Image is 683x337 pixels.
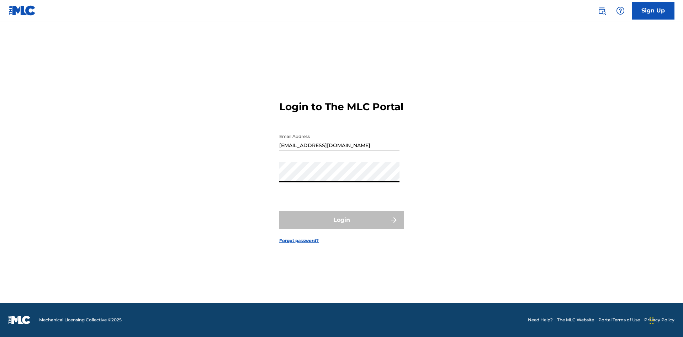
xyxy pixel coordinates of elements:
[9,316,31,324] img: logo
[647,303,683,337] iframe: Chat Widget
[279,237,319,244] a: Forgot password?
[598,6,606,15] img: search
[644,317,674,323] a: Privacy Policy
[39,317,122,323] span: Mechanical Licensing Collective © 2025
[9,5,36,16] img: MLC Logo
[650,310,654,331] div: Drag
[616,6,625,15] img: help
[613,4,628,18] div: Help
[632,2,674,20] a: Sign Up
[279,101,403,113] h3: Login to The MLC Portal
[528,317,553,323] a: Need Help?
[557,317,594,323] a: The MLC Website
[598,317,640,323] a: Portal Terms of Use
[595,4,609,18] a: Public Search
